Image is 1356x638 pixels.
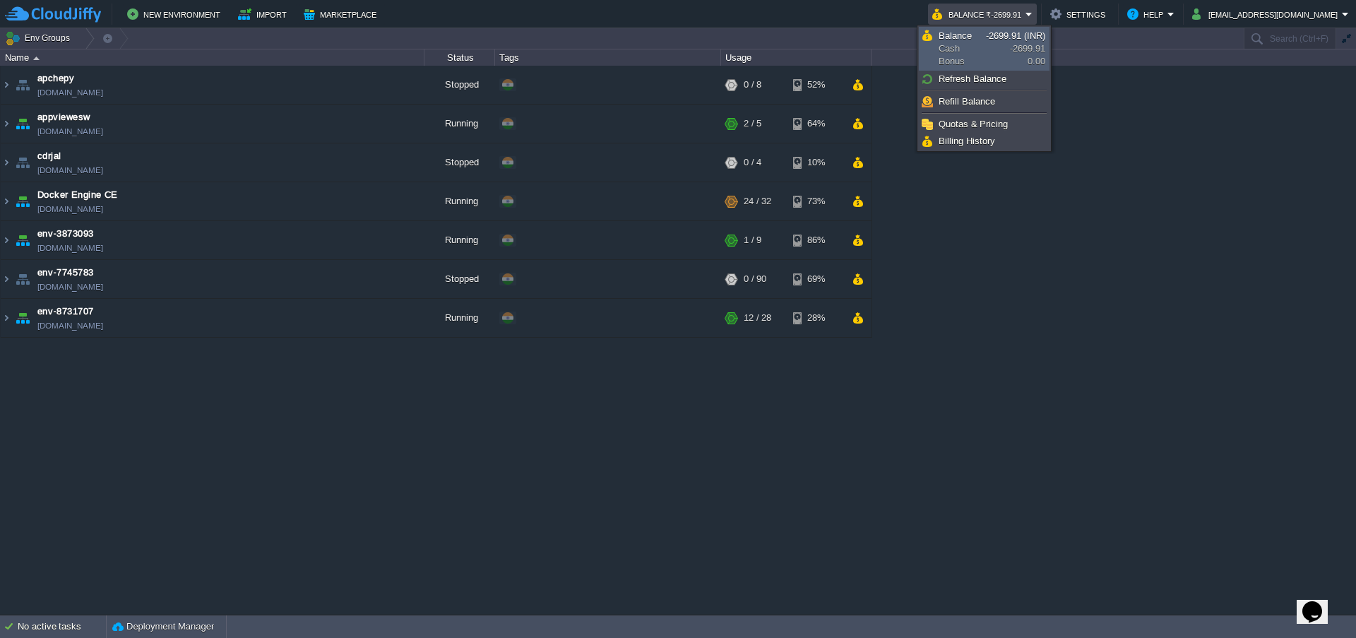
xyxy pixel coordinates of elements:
a: Billing History [920,134,1049,149]
div: 10% [793,143,839,182]
div: Stopped [424,143,495,182]
img: AMDAwAAAACH5BAEAAAAALAAAAAABAAEAAAICRAEAOw== [1,105,12,143]
img: AMDAwAAAACH5BAEAAAAALAAAAAABAAEAAAICRAEAOw== [13,299,32,337]
img: AMDAwAAAACH5BAEAAAAALAAAAAABAAEAAAICRAEAOw== [1,143,12,182]
a: env-7745783 [37,266,94,280]
a: env-3873093 [37,227,94,241]
a: [DOMAIN_NAME] [37,280,103,294]
a: Refresh Balance [920,71,1049,87]
img: AMDAwAAAACH5BAEAAAAALAAAAAABAAEAAAICRAEAOw== [1,260,12,298]
iframe: chat widget [1297,581,1342,624]
img: AMDAwAAAACH5BAEAAAAALAAAAAABAAEAAAICRAEAOw== [1,182,12,220]
div: 86% [793,221,839,259]
a: Quotas & Pricing [920,117,1049,132]
img: AMDAwAAAACH5BAEAAAAALAAAAAABAAEAAAICRAEAOw== [13,221,32,259]
div: 64% [793,105,839,143]
div: Running [424,182,495,220]
img: AMDAwAAAACH5BAEAAAAALAAAAAABAAEAAAICRAEAOw== [13,66,32,104]
button: Help [1127,6,1167,23]
button: Deployment Manager [112,620,214,634]
div: No active tasks [18,615,106,638]
img: AMDAwAAAACH5BAEAAAAALAAAAAABAAEAAAICRAEAOw== [13,260,32,298]
button: Import [238,6,291,23]
img: AMDAwAAAACH5BAEAAAAALAAAAAABAAEAAAICRAEAOw== [13,105,32,143]
div: Stopped [424,66,495,104]
a: env-8731707 [37,305,94,319]
div: Running [424,299,495,337]
div: Running [424,105,495,143]
a: Refill Balance [920,94,1049,110]
button: Env Groups [5,28,75,48]
div: Tags [496,49,720,66]
a: BalanceCashBonus-2699.91 (INR)-2699.910.00 [920,28,1049,70]
span: Cash Bonus [939,30,986,68]
div: 0 / 8 [744,66,761,104]
button: Balance ₹-2699.91 [932,6,1025,23]
button: Marketplace [304,6,381,23]
a: cdrjal [37,149,61,163]
img: AMDAwAAAACH5BAEAAAAALAAAAAABAAEAAAICRAEAOw== [1,66,12,104]
div: 0 / 4 [744,143,761,182]
a: [DOMAIN_NAME] [37,85,103,100]
img: AMDAwAAAACH5BAEAAAAALAAAAAABAAEAAAICRAEAOw== [1,221,12,259]
button: Settings [1050,6,1110,23]
a: [DOMAIN_NAME] [37,319,103,333]
a: [DOMAIN_NAME] [37,163,103,177]
div: 69% [793,260,839,298]
div: Name [1,49,424,66]
div: 52% [793,66,839,104]
div: 28% [793,299,839,337]
div: 73% [793,182,839,220]
div: 1 / 9 [744,221,761,259]
span: Refill Balance [939,96,995,107]
div: 24 / 32 [744,182,771,220]
img: AMDAwAAAACH5BAEAAAAALAAAAAABAAEAAAICRAEAOw== [1,299,12,337]
div: Status [425,49,494,66]
a: Docker Engine CE [37,188,118,202]
a: [DOMAIN_NAME] [37,124,103,138]
span: Balance [939,30,972,41]
a: [DOMAIN_NAME] [37,202,103,216]
img: CloudJiffy [5,6,101,23]
span: -2699.91 (INR) [986,30,1045,41]
button: [EMAIL_ADDRESS][DOMAIN_NAME] [1192,6,1342,23]
div: 12 / 28 [744,299,771,337]
a: apchepy [37,71,74,85]
span: -2699.91 0.00 [986,30,1045,66]
a: appviewesw [37,110,90,124]
span: Refresh Balance [939,73,1006,84]
button: New Environment [127,6,225,23]
img: AMDAwAAAACH5BAEAAAAALAAAAAABAAEAAAICRAEAOw== [13,143,32,182]
span: Quotas & Pricing [939,119,1008,129]
div: 0 / 90 [744,260,766,298]
div: 2 / 5 [744,105,761,143]
a: [DOMAIN_NAME] [37,241,103,255]
div: Stopped [424,260,495,298]
img: AMDAwAAAACH5BAEAAAAALAAAAAABAAEAAAICRAEAOw== [33,57,40,60]
img: AMDAwAAAACH5BAEAAAAALAAAAAABAAEAAAICRAEAOw== [13,182,32,220]
div: Running [424,221,495,259]
div: Usage [722,49,871,66]
span: Billing History [939,136,995,146]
